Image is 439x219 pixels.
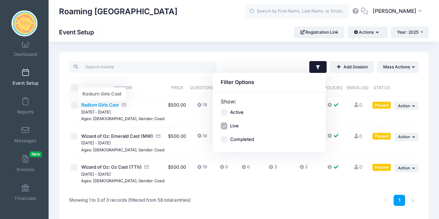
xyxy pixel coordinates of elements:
small: [DATE] - [DATE] [81,141,111,145]
button: 19 [197,164,207,174]
button: 0 [220,164,228,174]
span: Messages [14,138,36,144]
th: Status [371,73,392,96]
span: Questions [190,85,214,90]
span: [PERSON_NAME] [372,7,416,15]
div: Radium Girls Cast [78,87,126,101]
a: Dashboard [9,36,42,60]
small: [DATE] - [DATE] [81,110,111,115]
button: [PERSON_NAME] [368,3,429,19]
i: Accepting Credit Card Payments [121,103,127,107]
a: Registration Link [294,26,344,38]
a: 0 [353,102,362,108]
button: Actions [347,26,387,38]
button: 2 [269,164,277,174]
small: Ages: [DEMOGRAPHIC_DATA], Gender: Coed [81,178,164,183]
h1: Event Setup [59,28,100,36]
span: Mass Actions [383,64,410,69]
span: Year: 2025 [397,30,419,35]
span: Financials [15,195,36,201]
small: Ages: [DEMOGRAPHIC_DATA], Gender: Coed [81,116,164,121]
input: Search by First Name, Last Name, or Email... [245,5,349,18]
td: $500.00 [166,128,188,159]
span: Event Setup [12,80,39,86]
th: Questions [188,73,217,96]
span: Reports [17,109,34,115]
button: 19 [197,133,207,143]
input: Search events [69,61,217,73]
h1: Roaming [GEOGRAPHIC_DATA] [59,3,177,19]
a: Add Session [330,61,374,73]
span: Action [398,166,410,170]
a: InvoicesNew [9,151,42,176]
label: Completed [230,136,254,143]
button: Year: 2025 [391,26,429,38]
button: Action [394,133,419,141]
th: Session [79,73,166,96]
span: Wizard of Oz: Emerald Cast (MW) [81,133,153,139]
button: 0 [242,164,250,174]
span: Action [398,134,410,139]
button: Action [394,164,419,172]
th: Policies [322,73,345,96]
a: 0 [353,133,362,139]
button: 19 [197,102,207,112]
a: Messages [9,123,42,147]
th: Price [166,73,188,96]
a: Reports [9,94,42,118]
span: Action [398,103,410,108]
span: Policies [324,85,343,90]
img: Roaming Gnome Theatre [11,10,37,36]
td: $500.00 [166,96,188,128]
span: New [29,151,42,157]
a: Financials [9,180,42,204]
label: Show: [221,98,236,106]
small: [DATE] - [DATE] [81,172,111,177]
div: Paused [372,133,391,140]
div: Paused [372,102,391,108]
th: Enrolled [345,73,371,96]
a: Event Setup [9,65,42,89]
a: 1 [394,195,405,206]
i: Accepting Credit Card Payments [155,134,161,138]
button: 2 [299,164,308,174]
span: Dashboard [14,51,37,57]
label: Live [230,123,238,129]
small: Ages: [DEMOGRAPHIC_DATA], Gender: Coed [81,148,164,152]
i: Accepting Credit Card Payments [144,165,150,169]
span: Radium Girls Cast [81,102,119,108]
span: Wizard of Oz: Oz Cast (TTh) [81,164,142,170]
label: Active [230,109,243,116]
button: Mass Actions [377,61,419,73]
span: Invoices [17,167,34,172]
div: Paused [372,164,391,170]
a: 0 [353,164,362,170]
button: Action [394,102,419,110]
td: $500.00 [166,159,188,189]
div: Filter Options [221,78,318,86]
div: Showing 1 to 3 of 3 records (filtered from 56 total entries) [69,192,191,208]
